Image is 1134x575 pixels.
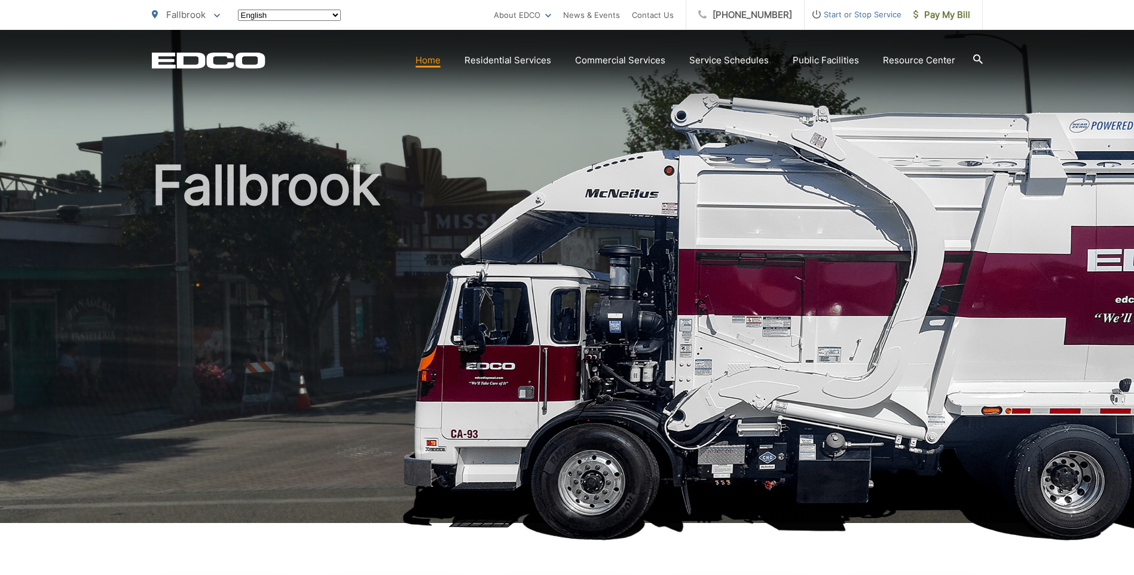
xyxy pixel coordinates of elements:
a: Residential Services [464,53,551,68]
a: About EDCO [494,8,551,22]
a: EDCD logo. Return to the homepage. [152,52,265,69]
a: Contact Us [632,8,674,22]
a: Resource Center [883,53,955,68]
a: Commercial Services [575,53,665,68]
a: News & Events [563,8,620,22]
select: Select a language [238,10,341,21]
span: Fallbrook [166,9,206,20]
a: Home [415,53,441,68]
a: Public Facilities [793,53,859,68]
span: Pay My Bill [913,8,970,22]
h1: Fallbrook [152,155,983,534]
a: Service Schedules [689,53,769,68]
